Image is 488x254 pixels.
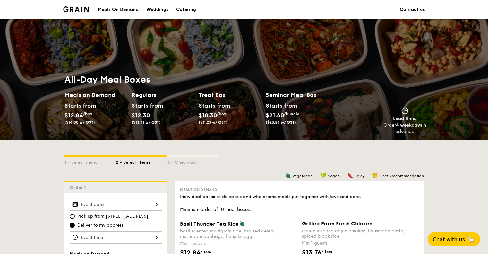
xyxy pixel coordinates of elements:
[217,112,226,116] span: /box
[355,174,364,178] span: Spicy
[199,112,217,119] span: $10.30
[70,198,162,211] input: Event date
[167,157,218,166] div: 3 - Check out
[428,232,480,246] button: Chat with us🦙
[199,101,227,110] div: Starts from
[132,112,150,119] span: $12.30
[132,120,161,125] span: ($13.41 w/ GST)
[302,240,419,247] div: Min 1 guests
[116,157,167,166] div: 2 - Select items
[77,222,124,229] span: Deliver to my address
[64,101,93,110] div: Starts from
[284,112,299,116] span: /bundle
[83,112,92,116] span: /box
[180,194,419,213] div: Individual boxes of delicious and wholesome meals put together with love and care. Minimum order ...
[70,185,89,190] span: Order 1
[347,172,353,178] img: icon-spicy.37a8142b.svg
[64,120,95,125] span: ($14.00 w/ GST)
[132,101,160,110] div: Starts from
[199,91,261,100] h2: Treat Box
[64,91,126,100] h2: Meals on Demand
[63,6,89,12] img: Grain
[372,172,378,178] img: icon-chef-hat.a58ddaea.svg
[70,231,162,244] input: Event time
[70,214,75,219] input: Pick up from [STREET_ADDRESS]
[180,241,297,247] div: Min 1 guests
[239,221,245,226] img: icon-vegetarian.fe4039eb.svg
[302,228,419,239] div: indian inspired cajun chicken, housmade pesto, spiced black rice
[285,172,291,178] img: icon-vegetarian.fe4039eb.svg
[292,174,312,178] span: Vegetarian
[64,112,83,119] span: $12.84
[180,228,297,239] div: basil scented multigrain rice, braised celery mushroom cabbage, hanjuku egg
[383,122,426,135] div: Order in advance
[64,157,116,166] div: 1 - Select menu
[70,223,75,228] input: Deliver to my address
[266,112,284,119] span: $21.60
[199,120,227,125] span: ($11.23 w/ GST)
[266,91,333,100] h2: Seminar Meal Box
[266,120,296,125] span: ($23.54 w/ GST)
[64,74,333,85] h1: All-Day Meal Boxes
[302,221,372,227] span: Grilled Farm Fresh Chicken
[132,91,193,100] h2: Regulars
[320,172,327,178] img: icon-vegan.f8ff3823.svg
[266,101,297,110] div: Starts from
[180,221,239,227] span: Basil Thunder Tea Rice
[77,213,148,220] span: Pick up from [STREET_ADDRESS]
[396,122,422,128] strong: 4 weekdays
[180,188,217,192] span: Meals on Demand
[63,6,89,12] a: Logotype
[379,174,424,178] span: Chef's recommendation
[321,250,332,254] span: /item
[433,236,465,242] span: Chat with us
[393,116,417,121] span: Lead time:
[328,174,340,178] span: Vegan
[400,107,410,114] img: icon-clock.2db775ea.svg
[467,236,475,243] span: 🦙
